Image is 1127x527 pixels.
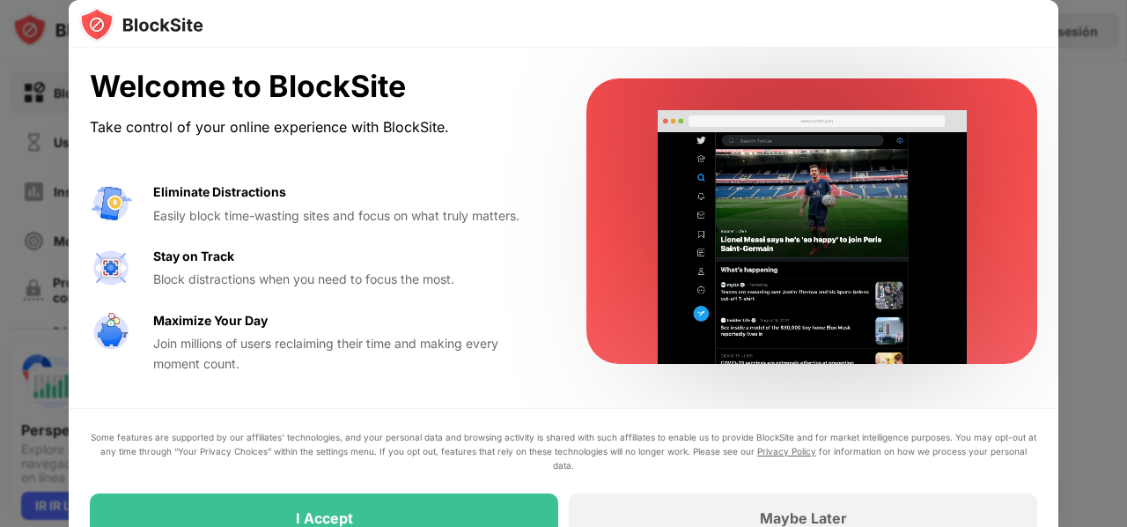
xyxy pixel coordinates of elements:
[90,69,544,105] div: Welcome to BlockSite
[153,206,544,226] div: Easily block time-wasting sites and focus on what truly matters.
[760,509,847,527] div: Maybe Later
[153,247,234,266] div: Stay on Track
[79,7,203,42] img: logo-blocksite.svg
[757,446,816,456] a: Privacy Policy
[153,182,286,202] div: Eliminate Distractions
[153,311,268,330] div: Maximize Your Day
[90,115,544,140] div: Take control of your online experience with BlockSite.
[90,247,132,289] img: value-focus.svg
[296,509,353,527] div: I Accept
[90,311,132,353] img: value-safe-time.svg
[153,270,544,289] div: Block distractions when you need to focus the most.
[153,334,544,374] div: Join millions of users reclaiming their time and making every moment count.
[90,430,1037,472] div: Some features are supported by our affiliates’ technologies, and your personal data and browsing ...
[90,182,132,225] img: value-avoid-distractions.svg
